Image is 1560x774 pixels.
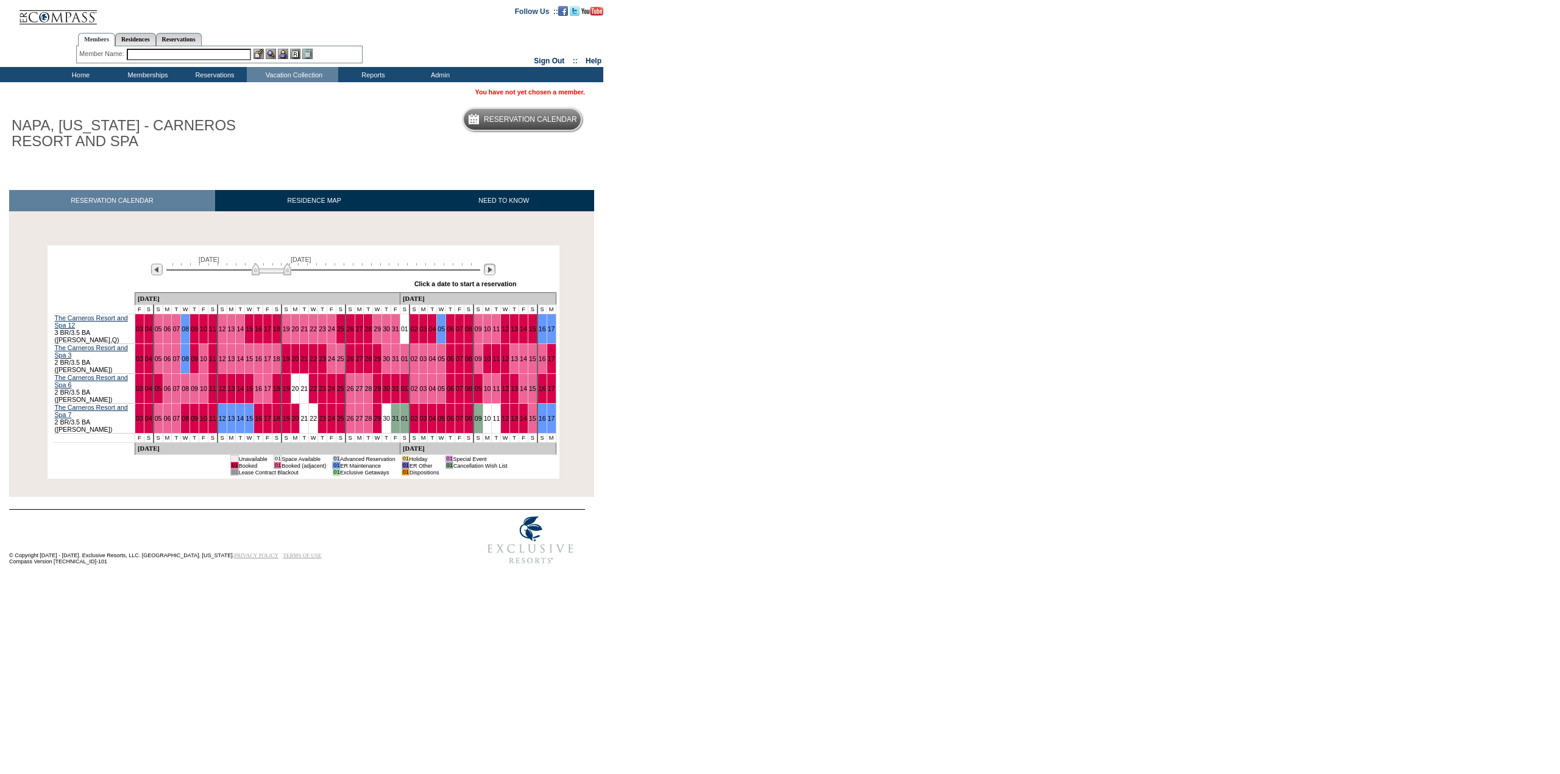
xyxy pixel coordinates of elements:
[328,355,335,362] a: 24
[420,385,427,392] a: 03
[392,325,399,332] a: 31
[438,385,445,392] a: 05
[209,325,216,332] a: 11
[529,385,536,392] a: 15
[55,404,128,418] a: The Carneros Resort and Spa 7
[356,325,363,332] a: 27
[420,355,427,362] a: 03
[438,355,445,362] a: 05
[383,355,390,362] a: 30
[419,305,428,314] td: M
[255,355,262,362] a: 16
[278,49,288,59] img: Impersonate
[364,415,372,422] a: 28
[273,385,280,392] a: 18
[347,355,354,362] a: 26
[253,49,264,59] img: b_edit.gif
[573,57,578,65] span: ::
[255,385,262,392] a: 16
[464,305,473,314] td: S
[475,415,482,422] a: 09
[234,552,278,558] a: PRIVACY POLICY
[511,355,518,362] a: 13
[411,385,418,392] a: 02
[327,305,336,314] td: F
[283,355,290,362] a: 19
[291,305,300,314] td: M
[209,415,216,422] a: 11
[300,325,308,332] a: 21
[246,355,253,362] a: 15
[539,415,546,422] a: 16
[570,7,580,14] a: Follow us on Twitter
[364,385,372,392] a: 28
[236,385,244,392] a: 14
[475,325,482,332] a: 09
[492,415,500,422] a: 11
[236,415,244,422] a: 14
[428,325,436,332] a: 04
[355,305,364,314] td: M
[374,325,381,332] a: 29
[208,434,217,443] td: S
[548,385,555,392] a: 17
[428,415,436,422] a: 04
[539,355,546,362] a: 16
[302,49,313,59] img: b_calculator.gif
[291,256,311,263] span: [DATE]
[310,325,317,332] a: 22
[492,325,500,332] a: 11
[411,415,418,422] a: 02
[502,355,509,362] a: 12
[328,385,335,392] a: 24
[356,355,363,362] a: 27
[283,415,290,422] a: 19
[264,355,271,362] a: 17
[319,385,326,392] a: 23
[145,325,152,332] a: 04
[155,415,162,422] a: 05
[300,415,308,422] a: 21
[484,355,491,362] a: 10
[136,415,143,422] a: 03
[346,305,355,314] td: S
[246,415,253,422] a: 15
[483,305,492,314] td: M
[292,385,299,392] a: 20
[227,434,236,443] td: M
[273,415,280,422] a: 18
[300,385,308,392] a: 21
[456,355,463,362] a: 07
[145,415,152,422] a: 04
[190,434,199,443] td: T
[264,415,271,422] a: 17
[145,385,152,392] a: 04
[373,305,382,314] td: W
[383,325,390,332] a: 30
[475,385,482,392] a: 09
[438,415,445,422] a: 05
[383,385,390,392] a: 30
[191,325,198,332] a: 09
[151,264,163,275] img: Previous
[501,305,510,314] td: W
[548,415,555,422] a: 17
[154,434,163,443] td: S
[182,415,189,422] a: 08
[465,355,472,362] a: 08
[529,325,536,332] a: 15
[414,280,517,287] div: Click a date to start a reservation
[209,355,216,362] a: 11
[347,385,354,392] a: 26
[310,415,317,422] a: 22
[364,325,372,332] a: 28
[9,115,282,152] h1: NAPA, [US_STATE] - CARNEROS RESORT AND SPA
[300,305,309,314] td: T
[438,325,445,332] a: 05
[292,325,299,332] a: 20
[400,305,409,314] td: S
[79,49,126,59] div: Member Name:
[539,325,546,332] a: 16
[586,57,601,65] a: Help
[374,385,381,392] a: 29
